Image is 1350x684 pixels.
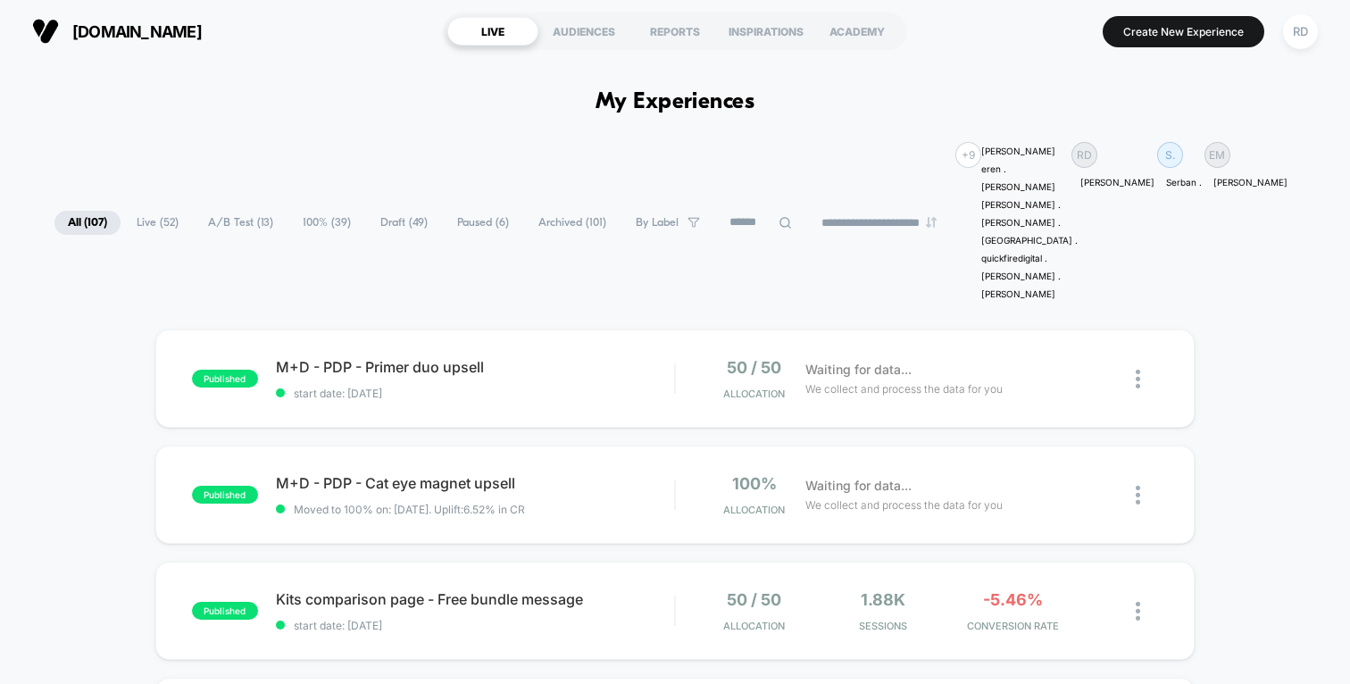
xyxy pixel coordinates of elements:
[723,620,785,632] span: Allocation
[1165,148,1175,162] p: S.
[276,619,674,632] span: start date: [DATE]
[195,211,287,235] span: A/B Test ( 13 )
[636,216,679,229] span: By Label
[367,211,441,235] span: Draft ( 49 )
[596,89,755,115] h1: My Experiences
[276,387,674,400] span: start date: [DATE]
[723,504,785,516] span: Allocation
[1103,16,1264,47] button: Create New Experience
[1283,14,1318,49] div: RD
[805,380,1003,397] span: We collect and process the data for you
[276,358,674,376] span: M+D - PDP - Primer duo upsell
[54,211,121,235] span: All ( 107 )
[823,620,944,632] span: Sessions
[955,142,981,168] div: + 9
[805,476,912,496] span: Waiting for data...
[926,217,937,228] img: end
[1136,486,1140,505] img: close
[1136,602,1140,621] img: close
[983,590,1043,609] span: -5.46%
[861,590,905,609] span: 1.88k
[538,17,629,46] div: AUDIENCES
[289,211,364,235] span: 100% ( 39 )
[192,602,258,620] span: published
[1213,177,1287,188] p: [PERSON_NAME]
[727,590,781,609] span: 50 / 50
[1209,148,1225,162] p: EM
[981,142,1078,303] div: [PERSON_NAME] eren . [PERSON_NAME] [PERSON_NAME] . [PERSON_NAME] . [GEOGRAPHIC_DATA] . quickfired...
[1136,370,1140,388] img: close
[1278,13,1323,50] button: RD
[276,590,674,608] span: Kits comparison page - Free bundle message
[629,17,721,46] div: REPORTS
[444,211,522,235] span: Paused ( 6 )
[1166,177,1202,188] p: Serban .
[192,486,258,504] span: published
[123,211,192,235] span: Live ( 52 )
[192,370,258,388] span: published
[276,474,674,492] span: M+D - PDP - Cat eye magnet upsell
[721,17,812,46] div: INSPIRATIONS
[1080,177,1154,188] p: [PERSON_NAME]
[525,211,620,235] span: Archived ( 101 )
[1077,148,1092,162] p: RD
[805,360,912,380] span: Waiting for data...
[294,503,525,516] span: Moved to 100% on: [DATE] . Uplift: 6.52% in CR
[72,22,202,41] span: [DOMAIN_NAME]
[805,496,1003,513] span: We collect and process the data for you
[447,17,538,46] div: LIVE
[723,388,785,400] span: Allocation
[953,620,1073,632] span: CONVERSION RATE
[732,474,777,493] span: 100%
[27,17,207,46] button: [DOMAIN_NAME]
[812,17,903,46] div: ACADEMY
[727,358,781,377] span: 50 / 50
[32,18,59,45] img: Visually logo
